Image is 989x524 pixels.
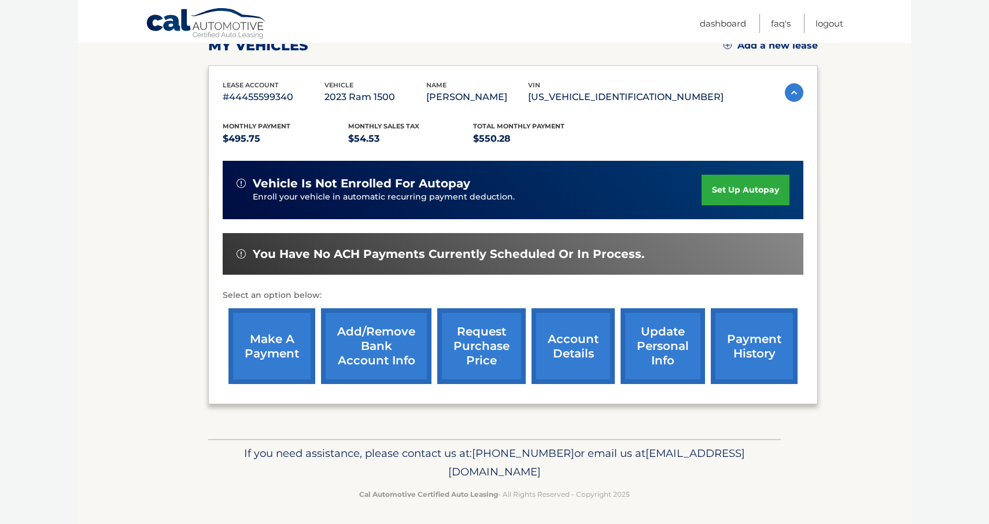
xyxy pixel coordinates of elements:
a: Logout [815,14,843,33]
p: [US_VEHICLE_IDENTIFICATION_NUMBER] [528,89,724,105]
span: [EMAIL_ADDRESS][DOMAIN_NAME] [448,446,745,478]
a: make a payment [228,308,315,384]
a: Add a new lease [724,40,818,51]
p: #44455599340 [223,89,324,105]
span: You have no ACH payments currently scheduled or in process. [253,247,644,261]
p: $495.75 [223,131,348,147]
a: Cal Automotive [146,8,267,41]
p: Enroll your vehicle in automatic recurring payment deduction. [253,191,702,204]
img: accordion-active.svg [785,83,803,102]
img: alert-white.svg [237,179,246,188]
p: $54.53 [348,131,474,147]
span: vin [528,81,540,89]
img: alert-white.svg [237,249,246,259]
span: Monthly Payment [223,122,290,130]
a: Add/Remove bank account info [321,308,431,384]
a: update personal info [621,308,705,384]
img: add.svg [724,41,732,49]
span: Monthly sales Tax [348,122,419,130]
span: vehicle is not enrolled for autopay [253,176,470,191]
p: 2023 Ram 1500 [324,89,426,105]
span: Total Monthly Payment [473,122,564,130]
a: Dashboard [700,14,746,33]
p: - All Rights Reserved - Copyright 2025 [216,488,773,500]
a: payment history [711,308,798,384]
a: FAQ's [771,14,791,33]
span: [PHONE_NUMBER] [472,446,574,460]
p: $550.28 [473,131,599,147]
strong: Cal Automotive Certified Auto Leasing [359,490,498,499]
a: set up autopay [702,175,789,205]
a: request purchase price [437,308,526,384]
span: lease account [223,81,279,89]
p: Select an option below: [223,289,803,302]
span: name [426,81,446,89]
h2: my vehicles [208,37,308,54]
p: [PERSON_NAME] [426,89,528,105]
span: vehicle [324,81,353,89]
a: account details [532,308,615,384]
p: If you need assistance, please contact us at: or email us at [216,444,773,481]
